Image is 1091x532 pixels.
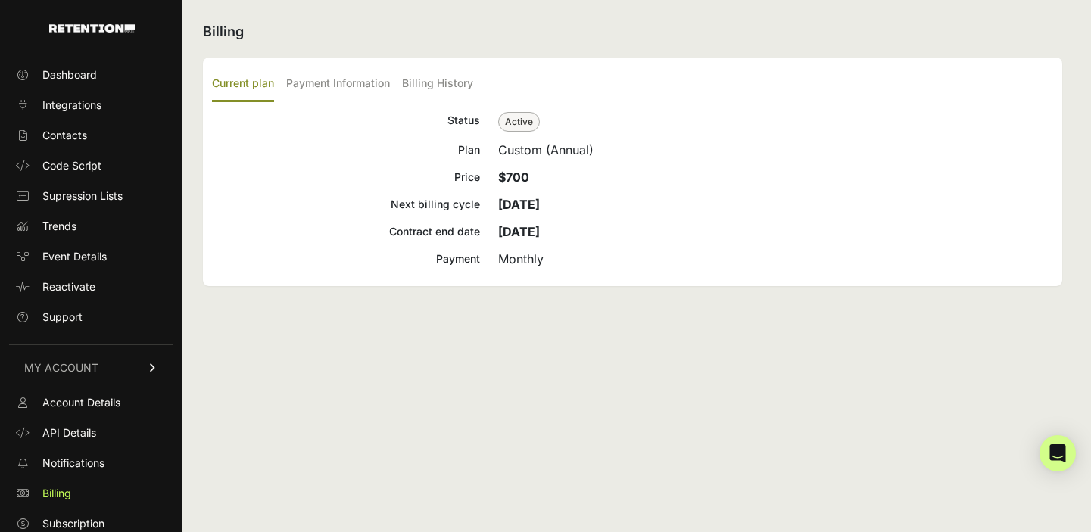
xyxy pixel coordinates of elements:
div: Price [212,168,480,186]
label: Payment Information [286,67,390,102]
span: Contacts [42,128,87,143]
strong: $700 [498,170,529,185]
a: Event Details [9,244,173,269]
span: Active [498,112,540,132]
a: API Details [9,421,173,445]
strong: [DATE] [498,197,540,212]
span: Supression Lists [42,188,123,204]
a: Reactivate [9,275,173,299]
a: Supression Lists [9,184,173,208]
span: Code Script [42,158,101,173]
span: Reactivate [42,279,95,294]
a: Code Script [9,154,173,178]
span: Event Details [42,249,107,264]
div: Custom (Annual) [498,141,1053,159]
strong: [DATE] [498,224,540,239]
span: MY ACCOUNT [24,360,98,375]
a: MY ACCOUNT [9,344,173,390]
a: Dashboard [9,63,173,87]
span: Account Details [42,395,120,410]
label: Current plan [212,67,274,102]
span: Integrations [42,98,101,113]
h2: Billing [203,21,1062,42]
a: Contacts [9,123,173,148]
img: Retention.com [49,24,135,33]
label: Billing History [402,67,473,102]
span: Trends [42,219,76,234]
span: Dashboard [42,67,97,82]
div: Monthly [498,250,1053,268]
div: Open Intercom Messenger [1040,435,1076,471]
div: Next billing cycle [212,195,480,213]
div: Payment [212,250,480,268]
span: Support [42,310,83,325]
a: Integrations [9,93,173,117]
a: Notifications [9,451,173,475]
span: Subscription [42,516,104,531]
span: Billing [42,486,71,501]
span: Notifications [42,456,104,471]
a: Trends [9,214,173,238]
a: Support [9,305,173,329]
div: Plan [212,141,480,159]
a: Account Details [9,390,173,415]
span: API Details [42,425,96,440]
a: Billing [9,481,173,506]
div: Status [212,111,480,132]
div: Contract end date [212,222,480,241]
